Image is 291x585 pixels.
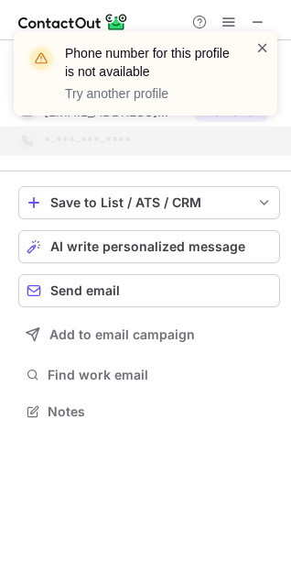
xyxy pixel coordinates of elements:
p: Try another profile [65,84,233,103]
span: Find work email [48,367,273,383]
img: ContactOut v5.3.10 [18,11,128,33]
span: Notes [48,403,273,420]
span: AI write personalized message [50,239,245,254]
span: Send email [50,283,120,298]
button: Add to email campaign [18,318,280,351]
button: Send email [18,274,280,307]
img: warning [27,44,56,73]
button: AI write personalized message [18,230,280,263]
header: Phone number for this profile is not available [65,44,233,81]
button: save-profile-one-click [18,186,280,219]
button: Notes [18,399,280,425]
button: Find work email [18,362,280,388]
div: Save to List / ATS / CRM [50,195,248,210]
span: Add to email campaign [49,327,195,342]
